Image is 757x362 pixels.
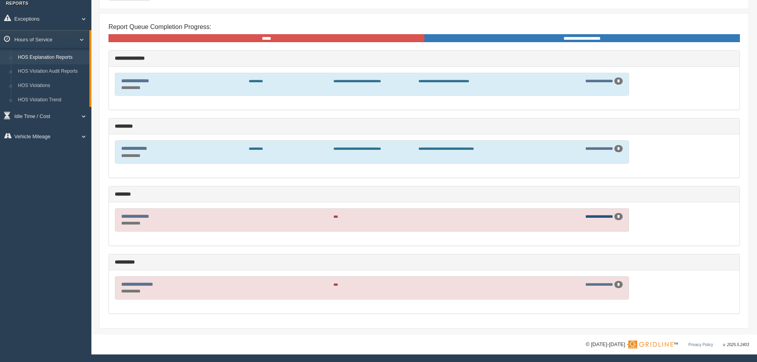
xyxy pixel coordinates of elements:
[586,341,749,349] div: © [DATE]-[DATE] - ™
[14,50,89,65] a: HOS Explanation Reports
[14,64,89,79] a: HOS Violation Audit Reports
[688,343,713,347] a: Privacy Policy
[108,23,740,31] h4: Report Queue Completion Progress:
[723,343,749,347] span: v. 2025.5.2403
[14,93,89,107] a: HOS Violation Trend
[14,79,89,93] a: HOS Violations
[628,341,673,348] img: Gridline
